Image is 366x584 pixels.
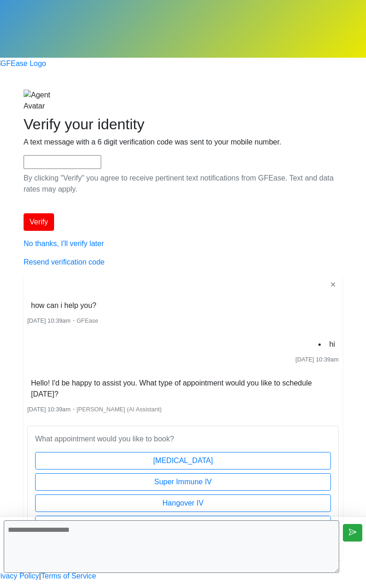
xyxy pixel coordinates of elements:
h2: Verify your identity [24,115,342,133]
a: Resend verification code [24,258,104,266]
p: What appointment would you like to book? [35,433,331,445]
p: By clicking "Verify" you agree to receive pertinent text notifications from GFEase. Text and data... [24,173,342,195]
img: Agent Avatar [24,90,65,112]
button: Super Immune IV [35,473,331,491]
small: ・ [27,406,162,413]
span: [DATE] 10:39am [27,317,71,324]
button: Hangover IV [35,494,331,512]
span: GFEase [77,317,98,324]
button: Verify [24,213,54,231]
span: [DATE] 10:39am [295,356,339,363]
button: [MEDICAL_DATA] [35,452,331,470]
p: A text message with a 6 digit verification code was sent to your mobile number. [24,137,342,148]
span: [PERSON_NAME] (AI Assistant) [77,406,162,413]
li: Hello! I'd be happy to assist you. What type of appointment would you like to schedule [DATE]? [27,376,339,402]
span: [DATE] 10:39am [27,406,71,413]
li: hi [326,337,339,352]
li: how can i help you? [27,298,100,313]
small: ・ [27,317,98,324]
button: ✕ [327,279,339,291]
a: No thanks, I'll verify later [24,240,104,247]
